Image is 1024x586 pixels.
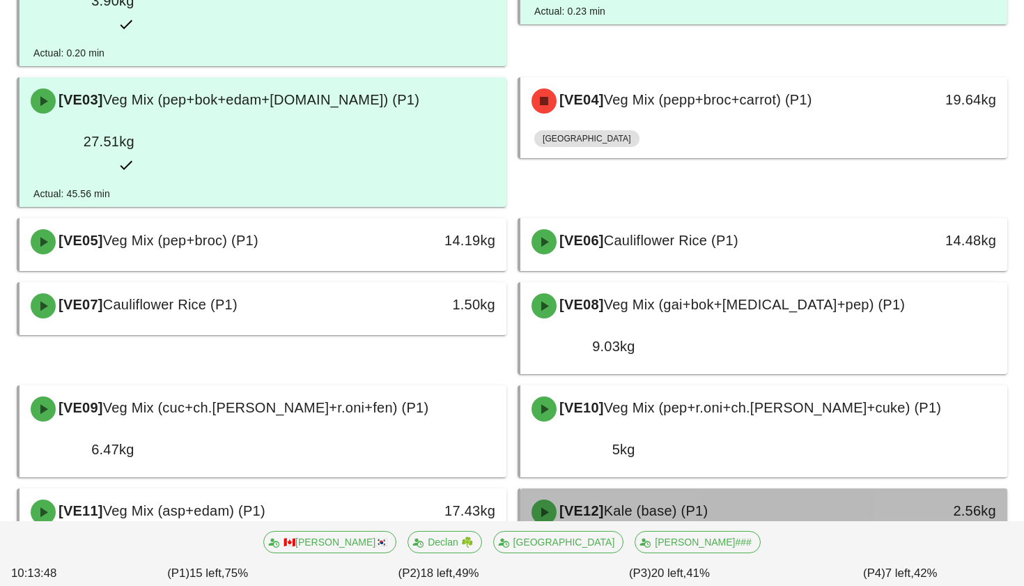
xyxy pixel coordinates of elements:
span: [VE07] [56,297,103,312]
div: 14.48kg [892,229,996,252]
div: 19.64kg [892,88,996,111]
span: Veg Mix (pep+broc) (P1) [103,233,258,248]
div: 5kg [532,438,635,461]
span: 20 left, [651,566,686,580]
span: [VE09] [56,400,103,415]
div: 2.56kg [892,500,996,522]
span: 7 left, [885,566,914,580]
span: Kale (base) (P1) [604,503,708,518]
div: 9.03kg [532,335,635,357]
div: (P4) 42% [785,562,1016,585]
div: Actual: 0.20 min [33,45,104,61]
div: 17.43kg [391,500,495,522]
span: [GEOGRAPHIC_DATA] [502,532,615,553]
span: [VE03] [56,92,103,107]
span: Cauliflower Rice (P1) [604,233,738,248]
span: [GEOGRAPHIC_DATA] [543,130,631,147]
span: 🇨🇦[PERSON_NAME]🇰🇷 [272,532,387,553]
span: Veg Mix (asp+edam) (P1) [103,503,265,518]
span: Veg Mix (pep+r.oni+ch.[PERSON_NAME]+cuke) (P1) [604,400,941,415]
div: Actual: 45.56 min [33,186,110,201]
span: Veg Mix (pepp+broc+carrot) (P1) [604,92,812,107]
div: (P2) 49% [323,562,554,585]
span: [PERSON_NAME]### [644,532,752,553]
span: [VE04] [557,92,604,107]
span: [VE11] [56,503,103,518]
div: Actual: 0.23 min [534,3,605,19]
span: 15 left, [189,566,224,580]
div: (P1) 75% [93,562,323,585]
span: 18 left, [420,566,455,580]
span: Veg Mix (cuc+ch.[PERSON_NAME]+r.oni+fen) (P1) [103,400,429,415]
div: 27.51kg [31,130,134,153]
span: Veg Mix (pep+bok+edam+[DOMAIN_NAME]) (P1) [103,92,419,107]
div: 1.50kg [391,293,495,316]
span: [VE08] [557,297,604,312]
span: Veg Mix (gai+bok+[MEDICAL_DATA]+pep) (P1) [604,297,905,312]
span: Declan ☘️ [417,532,472,553]
div: 10:13:48 [8,562,93,585]
div: (P3) 41% [554,562,784,585]
span: [VE12] [557,503,604,518]
span: Cauliflower Rice (P1) [103,297,238,312]
span: [VE10] [557,400,604,415]
div: 6.47kg [31,438,134,461]
div: 14.19kg [391,229,495,252]
span: [VE06] [557,233,604,248]
span: [VE05] [56,233,103,248]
